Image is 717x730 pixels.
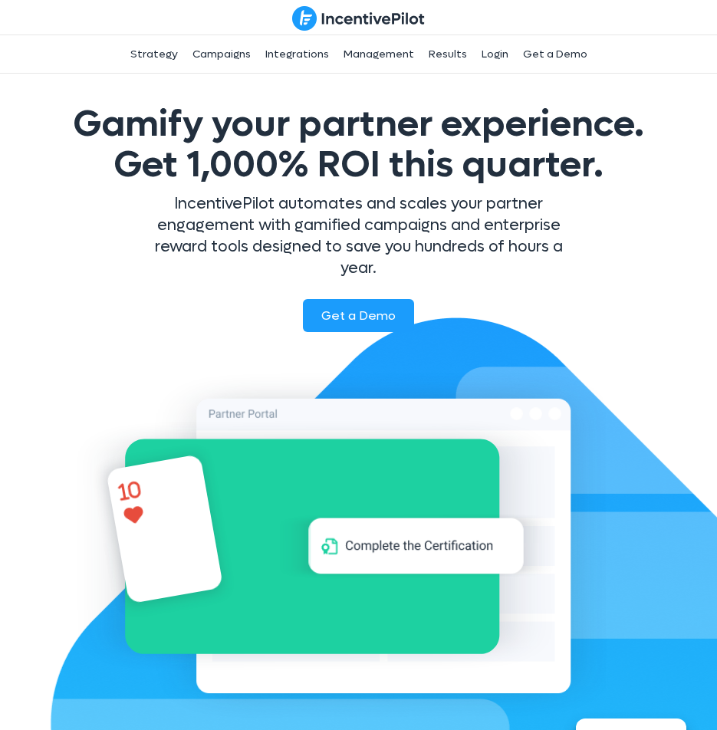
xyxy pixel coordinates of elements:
[292,5,425,31] img: IncentivePilot
[73,100,644,189] span: Gamify your partner experience.
[517,35,594,74] a: Get a Demo
[423,35,473,74] a: Results
[475,35,515,74] a: Login
[113,140,604,189] span: Get 1,000% ROI this quarter.
[337,35,420,74] a: Management
[186,35,257,74] a: Campaigns
[303,299,414,332] a: Get a Demo
[259,35,335,74] a: Integrations
[138,193,579,279] p: IncentivePilot automates and scales your partner engagement with gamified campaigns and enterpris...
[321,307,396,324] span: Get a Demo
[124,35,184,74] a: Strategy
